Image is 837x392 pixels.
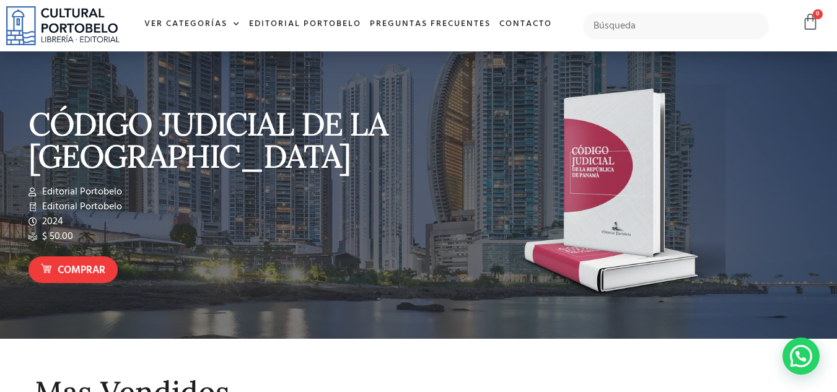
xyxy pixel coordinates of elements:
span: $ 50.00 [39,229,73,244]
span: Editorial Portobelo [39,199,122,214]
a: Comprar [28,256,118,283]
a: 0 [802,13,819,31]
span: Editorial Portobelo [39,185,122,199]
div: WhatsApp contact [782,338,820,375]
a: Contacto [495,11,556,38]
span: 2024 [39,214,63,229]
input: Búsqueda [583,13,769,39]
a: Ver Categorías [140,11,245,38]
span: 0 [813,9,823,19]
a: Editorial Portobelo [245,11,366,38]
span: Comprar [58,263,105,279]
p: CÓDIGO JUDICIAL DE LA [GEOGRAPHIC_DATA] [28,108,413,172]
a: Preguntas frecuentes [366,11,495,38]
